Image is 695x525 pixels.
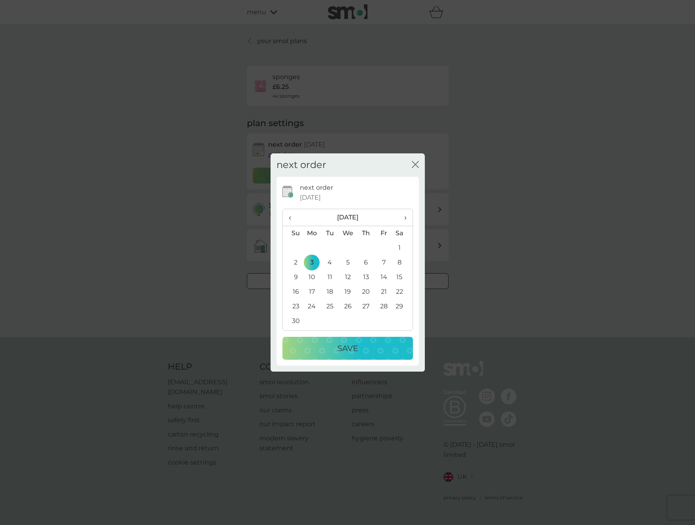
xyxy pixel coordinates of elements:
td: 17 [303,285,321,299]
span: › [398,209,406,226]
td: 3 [303,255,321,270]
td: 16 [283,285,303,299]
span: ‹ [289,209,297,226]
td: 4 [321,255,339,270]
td: 20 [357,285,375,299]
td: 12 [339,270,357,285]
td: 9 [283,270,303,285]
button: close [412,161,419,169]
td: 27 [357,299,375,314]
td: 29 [392,299,412,314]
p: Save [337,342,358,355]
th: [DATE] [303,209,393,226]
td: 14 [375,270,393,285]
td: 1 [392,241,412,255]
td: 8 [392,255,412,270]
td: 10 [303,270,321,285]
th: Sa [392,226,412,241]
td: 15 [392,270,412,285]
td: 24 [303,299,321,314]
td: 11 [321,270,339,285]
td: 26 [339,299,357,314]
td: 28 [375,299,393,314]
th: Su [283,226,303,241]
span: [DATE] [300,193,321,203]
td: 25 [321,299,339,314]
td: 22 [392,285,412,299]
th: Fr [375,226,393,241]
button: Save [282,337,413,360]
td: 18 [321,285,339,299]
h2: next order [276,159,326,171]
td: 6 [357,255,375,270]
td: 21 [375,285,393,299]
th: Mo [303,226,321,241]
th: Tu [321,226,339,241]
td: 5 [339,255,357,270]
td: 19 [339,285,357,299]
th: We [339,226,357,241]
td: 2 [283,255,303,270]
p: next order [300,183,333,193]
td: 7 [375,255,393,270]
td: 23 [283,299,303,314]
td: 30 [283,314,303,329]
td: 13 [357,270,375,285]
th: Th [357,226,375,241]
